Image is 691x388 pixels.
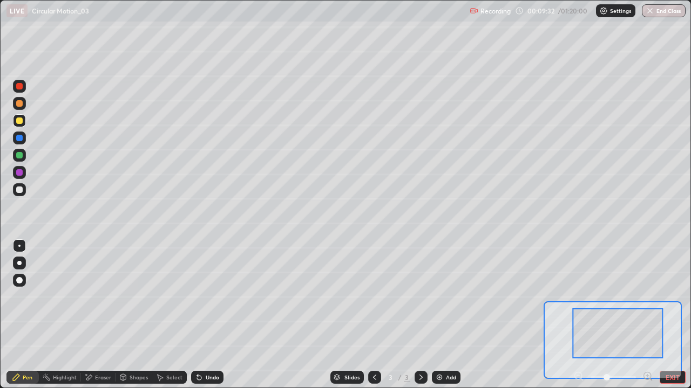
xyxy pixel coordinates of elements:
[385,374,396,380] div: 3
[404,372,410,382] div: 3
[166,375,182,380] div: Select
[23,375,32,380] div: Pen
[642,4,686,17] button: End Class
[344,375,360,380] div: Slides
[610,8,631,13] p: Settings
[435,373,444,382] img: add-slide-button
[53,375,77,380] div: Highlight
[646,6,654,15] img: end-class-cross
[10,6,24,15] p: LIVE
[660,371,686,384] button: EXIT
[446,375,456,380] div: Add
[130,375,148,380] div: Shapes
[206,375,219,380] div: Undo
[398,374,402,380] div: /
[599,6,608,15] img: class-settings-icons
[470,6,478,15] img: recording.375f2c34.svg
[480,7,511,15] p: Recording
[95,375,111,380] div: Eraser
[32,6,89,15] p: Circular Motion_03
